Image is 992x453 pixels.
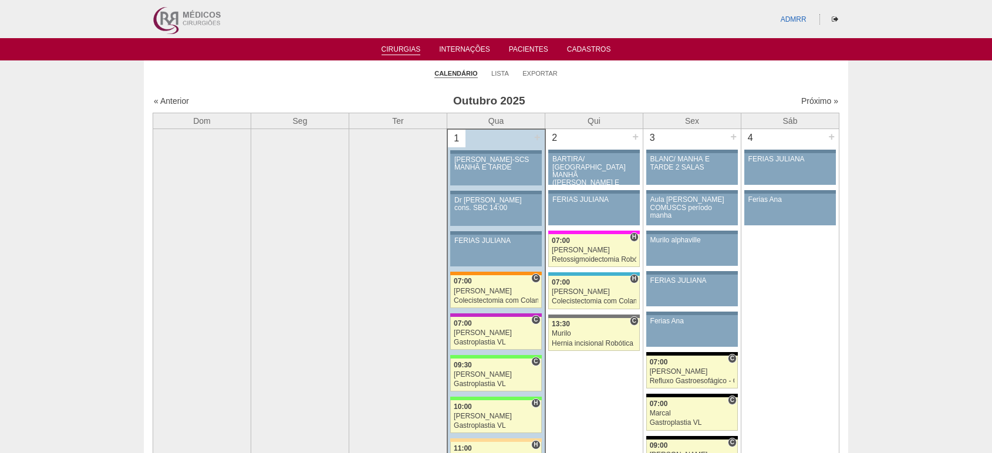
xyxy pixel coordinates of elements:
[532,130,542,145] div: +
[650,196,734,219] div: Aula [PERSON_NAME] COMUSCS período manha
[548,315,640,318] div: Key: Santa Catarina
[650,400,668,408] span: 07:00
[826,129,836,144] div: +
[450,235,541,266] a: FERIAS JULIANA
[552,246,636,254] div: [PERSON_NAME]
[643,129,662,147] div: 3
[450,194,541,226] a: Dr [PERSON_NAME] cons. SBC 14:00
[630,129,640,144] div: +
[728,395,737,405] span: Consultório
[650,419,735,427] div: Gastroplastia VL
[552,298,636,305] div: Colecistectomia com Colangiografia VL
[552,278,570,286] span: 07:00
[744,190,836,194] div: Key: Aviso
[450,275,541,308] a: C 07:00 [PERSON_NAME] Colecistectomia com Colangiografia VL
[454,371,538,378] div: [PERSON_NAME]
[650,155,734,171] div: BLANC/ MANHÃ E TARDE 2 SALAS
[434,69,477,78] a: Calendário
[650,277,734,285] div: FERIAS JULIANA
[454,413,538,420] div: [PERSON_NAME]
[450,231,541,235] div: Key: Aviso
[454,297,538,305] div: Colecistectomia com Colangiografia VL
[741,113,839,129] th: Sáb
[450,154,541,185] a: [PERSON_NAME]-SCS MANHÃ E TARDE
[454,197,538,212] div: Dr [PERSON_NAME] cons. SBC 14:00
[447,113,545,129] th: Qua
[650,441,668,449] span: 09:00
[450,272,541,275] div: Key: São Luiz - SCS
[454,277,472,285] span: 07:00
[382,45,421,55] a: Cirurgias
[646,234,738,266] a: Murilo alphaville
[552,155,636,202] div: BARTIRA/ [GEOGRAPHIC_DATA] MANHÃ ([PERSON_NAME] E ANA)/ SANTA JOANA -TARDE
[646,231,738,234] div: Key: Aviso
[646,356,738,388] a: C 07:00 [PERSON_NAME] Refluxo Gastroesofágico - Cirurgia VL
[748,196,832,204] div: Ferias Ana
[646,190,738,194] div: Key: Aviso
[531,398,540,408] span: Hospital
[552,256,636,263] div: Retossigmoidectomia Robótica
[450,355,541,359] div: Key: Brasil
[531,440,540,449] span: Hospital
[650,368,735,376] div: [PERSON_NAME]
[154,96,189,106] a: « Anterior
[650,377,735,385] div: Refluxo Gastroesofágico - Cirurgia VL
[567,45,611,57] a: Cadastros
[548,276,640,309] a: H 07:00 [PERSON_NAME] Colecistectomia com Colangiografia VL
[744,153,836,185] a: FERIAS JULIANA
[552,288,636,296] div: [PERSON_NAME]
[450,317,541,350] a: C 07:00 [PERSON_NAME] Gastroplastia VL
[454,403,472,411] span: 10:00
[801,96,838,106] a: Próximo »
[646,352,738,356] div: Key: Blanc
[748,155,832,163] div: FERIAS JULIANA
[454,156,538,171] div: [PERSON_NAME]-SCS MANHÃ E TARDE
[548,318,640,351] a: C 13:30 Murilo Hernia incisional Robótica
[450,191,541,194] div: Key: Aviso
[744,194,836,225] a: Ferias Ana
[491,69,509,77] a: Lista
[454,422,538,430] div: Gastroplastia VL
[552,196,636,204] div: FERIAS JULIANA
[153,113,251,129] th: Dom
[646,194,738,225] a: Aula [PERSON_NAME] COMUSCS período manha
[546,129,564,147] div: 2
[781,15,807,23] a: ADMRR
[630,316,639,326] span: Consultório
[548,153,640,185] a: BARTIRA/ [GEOGRAPHIC_DATA] MANHÃ ([PERSON_NAME] E ANA)/ SANTA JOANA -TARDE
[545,113,643,129] th: Qui
[650,317,734,325] div: Ferias Ana
[454,339,538,346] div: Gastroplastia VL
[439,45,490,57] a: Internações
[454,329,538,337] div: [PERSON_NAME]
[552,340,636,347] div: Hernia incisional Robótica
[552,330,636,337] div: Murilo
[509,45,548,57] a: Pacientes
[744,150,836,153] div: Key: Aviso
[454,361,472,369] span: 09:30
[741,129,760,147] div: 4
[454,237,538,245] div: FERIAS JULIANA
[646,150,738,153] div: Key: Aviso
[454,444,472,452] span: 11:00
[643,113,741,129] th: Sex
[548,234,640,267] a: H 07:00 [PERSON_NAME] Retossigmoidectomia Robótica
[450,400,541,433] a: H 10:00 [PERSON_NAME] Gastroplastia VL
[454,380,538,388] div: Gastroplastia VL
[646,153,738,185] a: BLANC/ MANHÃ E TARDE 2 SALAS
[548,231,640,234] div: Key: Pro Matre
[450,397,541,400] div: Key: Brasil
[646,312,738,315] div: Key: Aviso
[548,194,640,225] a: FERIAS JULIANA
[646,397,738,430] a: C 07:00 Marcal Gastroplastia VL
[448,130,466,147] div: 1
[552,236,570,245] span: 07:00
[251,113,349,129] th: Seg
[454,319,472,327] span: 07:00
[630,274,639,283] span: Hospital
[646,275,738,306] a: FERIAS JULIANA
[646,315,738,347] a: Ferias Ana
[548,150,640,153] div: Key: Aviso
[650,410,735,417] div: Marcal
[650,236,734,244] div: Murilo alphaville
